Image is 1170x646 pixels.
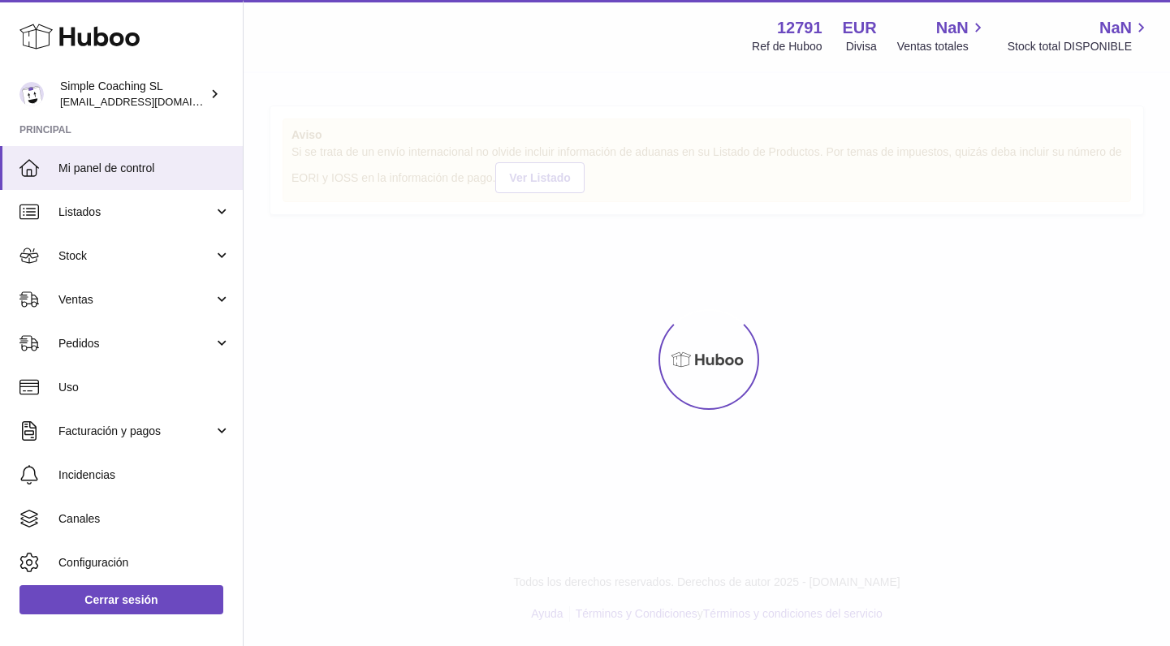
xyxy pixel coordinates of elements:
strong: EUR [843,17,877,39]
span: Uso [58,380,231,395]
div: Divisa [846,39,877,54]
span: NaN [936,17,969,39]
span: Stock total DISPONIBLE [1008,39,1151,54]
span: Mi panel de control [58,161,231,176]
a: Cerrar sesión [19,585,223,614]
span: Pedidos [58,336,214,351]
span: Configuración [58,555,231,571]
span: Listados [58,205,214,220]
a: NaN Stock total DISPONIBLE [1008,17,1151,54]
span: Ventas [58,292,214,308]
img: info@simplecoaching.es [19,82,44,106]
span: Ventas totales [897,39,987,54]
div: Ref de Huboo [752,39,822,54]
span: Incidencias [58,467,231,483]
span: NaN [1099,17,1132,39]
span: Stock [58,248,214,264]
span: [EMAIL_ADDRESS][DOMAIN_NAME] [60,95,239,108]
div: Simple Coaching SL [60,79,206,110]
strong: 12791 [777,17,822,39]
a: NaN Ventas totales [897,17,987,54]
span: Facturación y pagos [58,424,214,439]
span: Canales [58,511,231,527]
